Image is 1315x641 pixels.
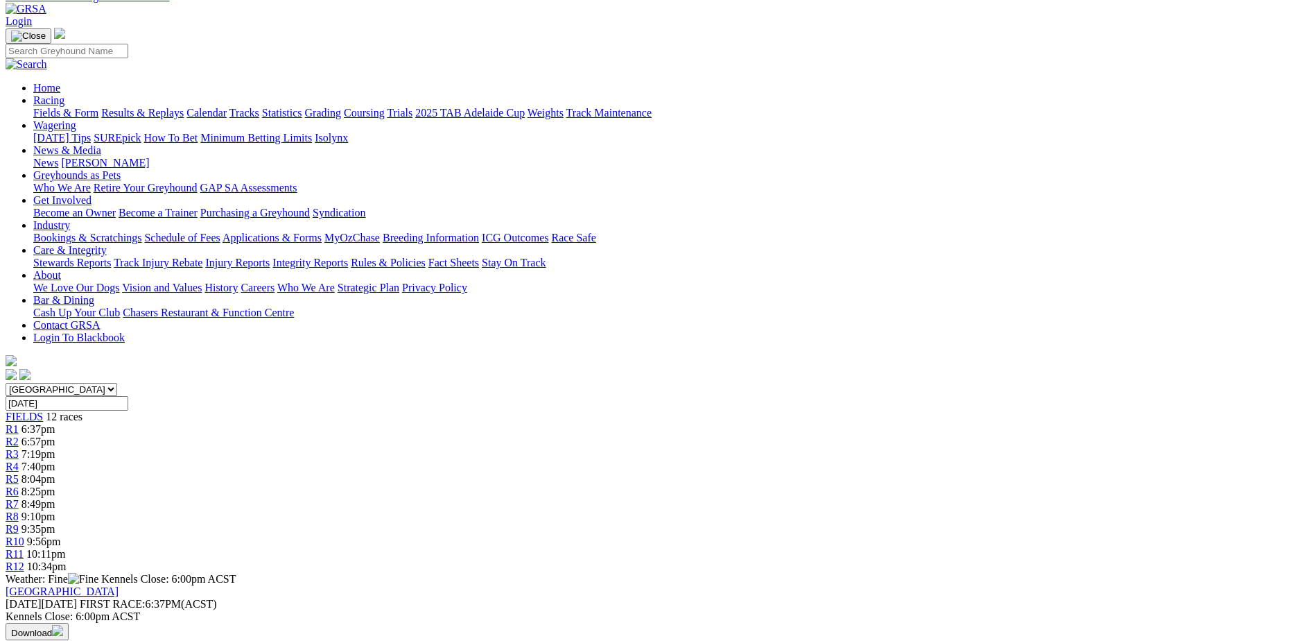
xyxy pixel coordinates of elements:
[6,448,19,460] span: R3
[33,94,64,106] a: Racing
[6,3,46,15] img: GRSA
[428,257,479,268] a: Fact Sheets
[6,511,19,522] span: R8
[33,282,1309,294] div: About
[200,132,312,144] a: Minimum Betting Limits
[528,107,564,119] a: Weights
[6,461,19,472] a: R4
[33,257,1309,269] div: Care & Integrity
[33,194,92,206] a: Get Involved
[6,436,19,447] a: R2
[33,182,91,194] a: Who We Are
[6,396,128,411] input: Select date
[229,107,259,119] a: Tracks
[223,232,322,243] a: Applications & Forms
[33,307,120,318] a: Cash Up Your Club
[33,294,94,306] a: Bar & Dining
[33,182,1309,194] div: Greyhounds as Pets
[119,207,198,219] a: Become a Trainer
[33,157,1309,169] div: News & Media
[21,436,55,447] span: 6:57pm
[351,257,426,268] a: Rules & Policies
[33,107,98,119] a: Fields & Form
[6,586,119,597] a: [GEOGRAPHIC_DATA]
[33,82,60,94] a: Home
[200,207,310,219] a: Purchasing a Greyhound
[6,610,1309,623] div: Kennels Close: 6:00pm ACST
[33,307,1309,319] div: Bar & Dining
[19,369,31,380] img: twitter.svg
[6,486,19,497] span: R6
[26,548,65,560] span: 10:11pm
[6,355,17,366] img: logo-grsa-white.png
[6,423,19,435] span: R1
[46,411,82,422] span: 12 races
[324,232,380,243] a: MyOzChase
[21,523,55,535] span: 9:35pm
[6,548,24,560] a: R11
[94,132,141,144] a: SUREpick
[33,319,100,331] a: Contact GRSA
[144,132,198,144] a: How To Bet
[344,107,385,119] a: Coursing
[313,207,365,219] a: Syndication
[33,119,76,131] a: Wagering
[33,244,107,256] a: Care & Integrity
[6,573,101,585] span: Weather: Fine
[6,58,47,71] img: Search
[6,598,77,610] span: [DATE]
[144,232,220,243] a: Schedule of Fees
[33,219,70,231] a: Industry
[6,473,19,485] a: R5
[33,232,1309,244] div: Industry
[33,282,119,293] a: We Love Our Dogs
[33,157,58,169] a: News
[262,107,302,119] a: Statistics
[33,257,111,268] a: Stewards Reports
[33,269,61,281] a: About
[204,282,238,293] a: History
[205,257,270,268] a: Injury Reports
[33,169,121,181] a: Greyhounds as Pets
[6,561,24,572] span: R12
[123,307,294,318] a: Chasers Restaurant & Function Centre
[6,598,42,610] span: [DATE]
[241,282,275,293] a: Careers
[315,132,348,144] a: Isolynx
[186,107,227,119] a: Calendar
[6,44,128,58] input: Search
[482,232,548,243] a: ICG Outcomes
[27,561,67,572] span: 10:34pm
[402,282,467,293] a: Privacy Policy
[6,28,51,44] button: Toggle navigation
[33,107,1309,119] div: Racing
[6,15,32,27] a: Login
[6,498,19,510] a: R7
[101,107,184,119] a: Results & Replays
[33,207,116,219] a: Become an Owner
[21,448,55,460] span: 7:19pm
[21,423,55,435] span: 6:37pm
[6,523,19,535] a: R9
[80,598,217,610] span: 6:37PM(ACST)
[33,207,1309,219] div: Get Involved
[21,473,55,485] span: 8:04pm
[6,369,17,380] img: facebook.svg
[6,411,43,422] a: FIELDS
[27,536,61,547] span: 9:56pm
[122,282,202,293] a: Vision and Values
[415,107,525,119] a: 2025 TAB Adelaide Cup
[482,257,546,268] a: Stay On Track
[272,257,348,268] a: Integrity Reports
[21,461,55,472] span: 7:40pm
[338,282,399,293] a: Strategic Plan
[33,132,1309,144] div: Wagering
[114,257,202,268] a: Track Injury Rebate
[6,536,24,547] a: R10
[6,623,69,640] button: Download
[21,498,55,510] span: 8:49pm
